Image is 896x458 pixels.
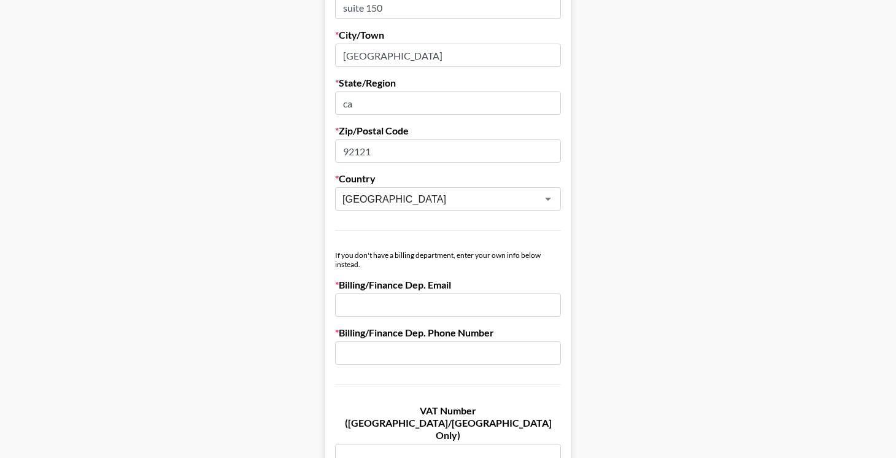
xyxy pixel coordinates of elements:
label: State/Region [335,77,561,89]
label: Zip/Postal Code [335,125,561,137]
button: Open [539,190,557,208]
label: City/Town [335,29,561,41]
label: Billing/Finance Dep. Phone Number [335,327,561,339]
label: Country [335,173,561,185]
div: If you don't have a billing department, enter your own info below instead. [335,250,561,269]
label: VAT Number ([GEOGRAPHIC_DATA]/[GEOGRAPHIC_DATA] Only) [335,405,561,441]
label: Billing/Finance Dep. Email [335,279,561,291]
